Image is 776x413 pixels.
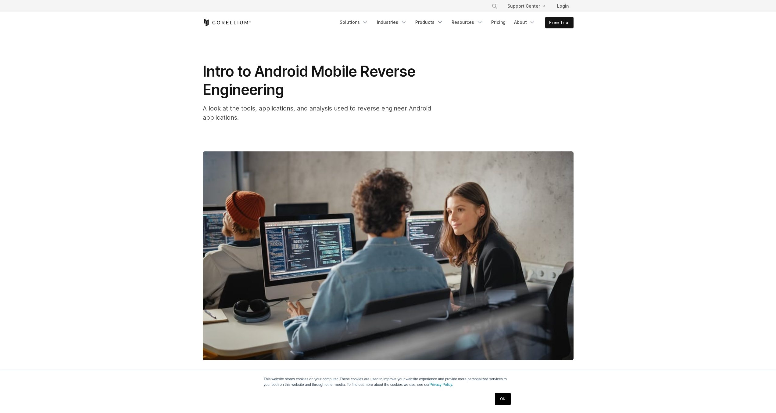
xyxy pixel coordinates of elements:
[488,17,509,28] a: Pricing
[545,17,573,28] a: Free Trial
[489,1,500,12] button: Search
[502,1,550,12] a: Support Center
[552,1,574,12] a: Login
[510,17,539,28] a: About
[430,382,453,387] a: Privacy Policy.
[373,17,410,28] a: Industries
[203,151,574,360] img: Intro to Android Mobile Reverse Engineering
[412,17,447,28] a: Products
[203,62,415,99] span: Intro to Android Mobile Reverse Engineering
[484,1,574,12] div: Navigation Menu
[203,19,251,26] a: Corellium Home
[495,393,510,405] a: OK
[336,17,372,28] a: Solutions
[448,17,486,28] a: Resources
[264,376,513,387] p: This website stores cookies on your computer. These cookies are used to improve your website expe...
[203,105,431,121] span: A look at the tools, applications, and analysis used to reverse engineer Android applications.
[336,17,574,28] div: Navigation Menu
